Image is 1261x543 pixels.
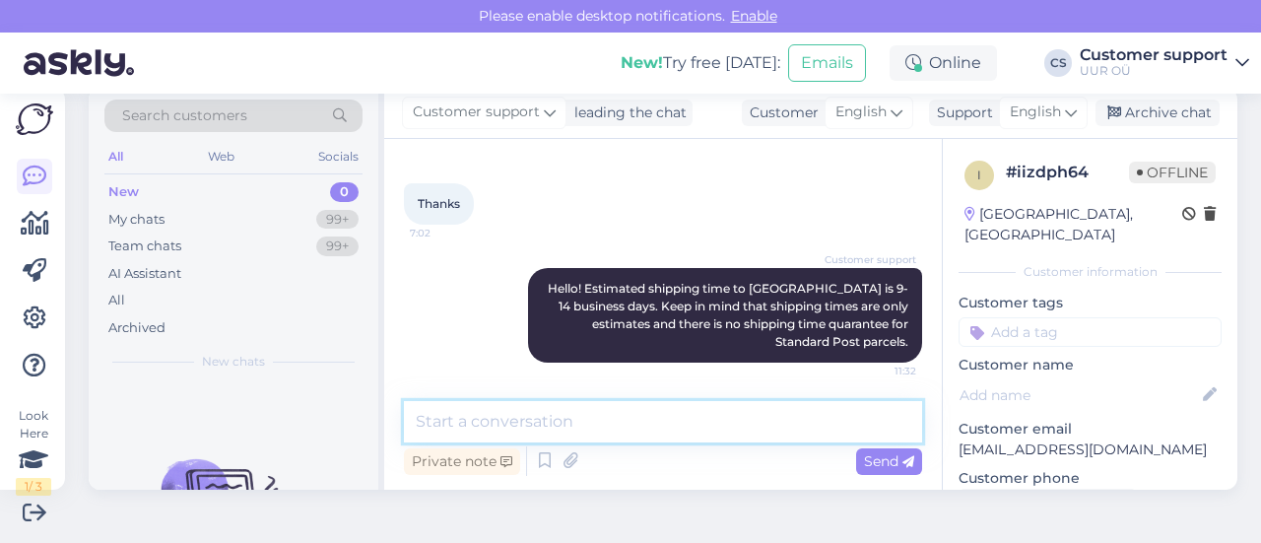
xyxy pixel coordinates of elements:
div: Try free [DATE]: [621,51,780,75]
div: Request phone number [959,489,1137,515]
span: Offline [1129,162,1216,183]
span: Search customers [122,105,247,126]
p: Customer tags [959,293,1222,313]
div: 1 / 3 [16,478,51,496]
b: New! [621,53,663,72]
input: Add a tag [959,317,1222,347]
div: Archived [108,318,166,338]
div: 99+ [316,210,359,230]
img: Askly Logo [16,103,53,135]
div: All [108,291,125,310]
div: Team chats [108,237,181,256]
div: CS [1044,49,1072,77]
span: Enable [725,7,783,25]
div: UUR OÜ [1080,63,1228,79]
span: Customer support [413,102,540,123]
div: New [108,182,139,202]
div: My chats [108,210,165,230]
span: Thanks [418,196,460,211]
div: Support [929,102,993,123]
div: Socials [314,144,363,170]
div: 99+ [316,237,359,256]
div: Customer [742,102,819,123]
div: Customer information [959,263,1222,281]
span: Customer support [825,252,916,267]
div: 0 [330,182,359,202]
p: [EMAIL_ADDRESS][DOMAIN_NAME] [959,440,1222,460]
input: Add name [960,384,1199,406]
div: Customer support [1080,47,1228,63]
span: 7:02 [410,226,484,240]
p: Customer email [959,419,1222,440]
span: Send [864,452,914,470]
span: 11:32 [842,364,916,378]
div: [GEOGRAPHIC_DATA], [GEOGRAPHIC_DATA] [964,204,1182,245]
div: Look Here [16,407,51,496]
div: # iizdph64 [1006,161,1129,184]
button: Emails [788,44,866,82]
span: i [977,168,981,182]
span: New chats [202,353,265,371]
div: AI Assistant [108,264,181,284]
div: Web [204,144,238,170]
span: English [835,102,887,123]
div: Archive chat [1095,100,1220,126]
div: Online [890,45,997,81]
div: All [104,144,127,170]
a: Customer supportUUR OÜ [1080,47,1249,79]
p: Customer name [959,355,1222,375]
div: leading the chat [566,102,687,123]
div: Private note [404,448,520,475]
p: Customer phone [959,468,1222,489]
span: English [1010,102,1061,123]
span: Hello! Estimated shipping time to [GEOGRAPHIC_DATA] is 9-14 business days. Keep in mind that ship... [548,281,911,349]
